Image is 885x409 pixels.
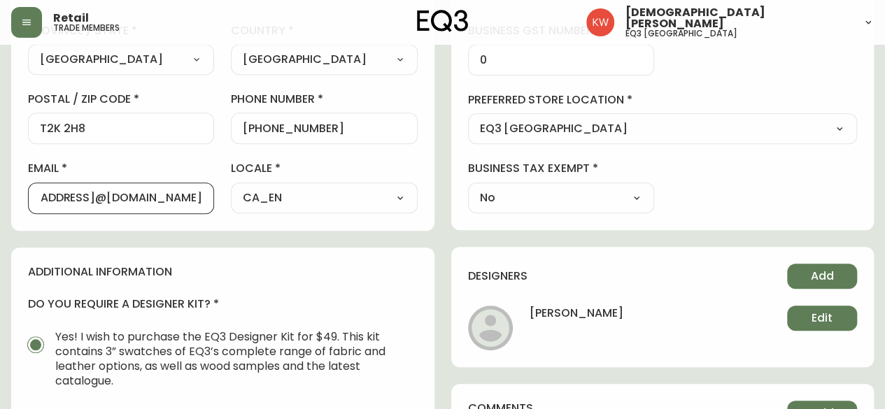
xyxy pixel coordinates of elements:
[586,8,614,36] img: f33162b67396b0982c40ce2a87247151
[28,161,214,176] label: email
[28,264,418,280] h4: additional information
[787,264,857,289] button: Add
[811,268,834,284] span: Add
[28,296,418,312] h4: do you require a designer kit?
[625,7,851,29] span: [DEMOGRAPHIC_DATA][PERSON_NAME]
[417,10,469,32] img: logo
[468,161,654,176] label: business tax exempt
[53,13,89,24] span: Retail
[787,306,857,331] button: Edit
[530,306,623,331] h4: [PERSON_NAME]
[28,92,214,107] label: postal / zip code
[468,92,858,108] label: preferred store location
[231,161,417,176] label: locale
[468,268,528,284] h4: designers
[55,329,406,388] span: Yes! I wish to purchase the EQ3 Designer Kit for $49. This kit contains 3” swatches of EQ3’s comp...
[812,310,833,326] span: Edit
[53,24,120,32] h5: trade members
[231,92,417,107] label: phone number
[625,29,737,38] h5: eq3 [GEOGRAPHIC_DATA]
